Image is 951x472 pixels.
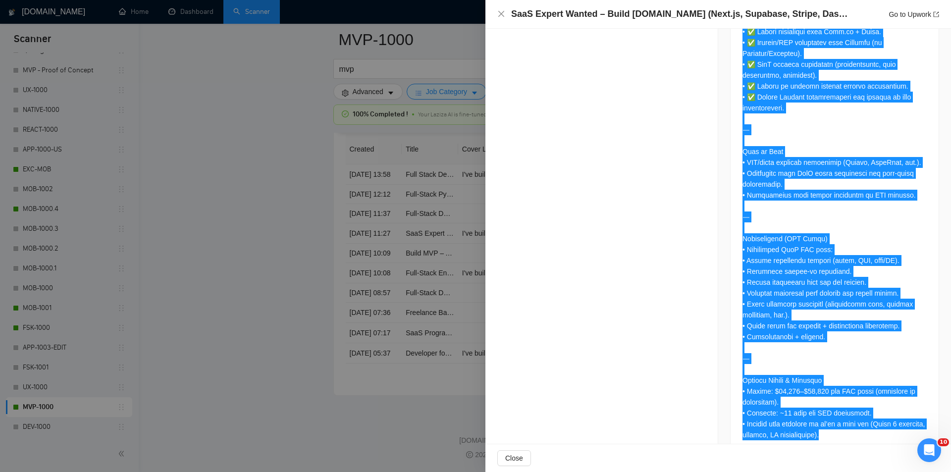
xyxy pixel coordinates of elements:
[497,10,505,18] button: Close
[933,11,939,17] span: export
[497,450,531,466] button: Close
[505,453,523,464] span: Close
[938,438,949,446] span: 10
[497,10,505,18] span: close
[511,8,853,20] h4: SaaS Expert Wanted – Build [DOMAIN_NAME] (Next.js, Supabase, Stripe, Dashboards
[889,10,939,18] a: Go to Upworkexport
[917,438,941,462] iframe: Intercom live chat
